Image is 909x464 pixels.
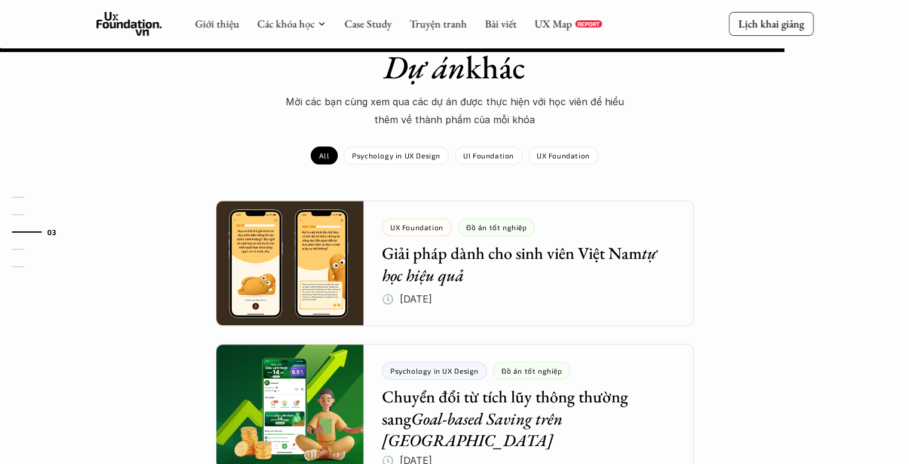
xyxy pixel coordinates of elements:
[729,12,813,35] a: Lịch khai giảng
[319,151,329,160] p: All
[246,48,664,87] h1: khác
[534,17,572,30] a: UX Map
[257,17,314,30] a: Các khóa học
[485,17,516,30] a: Bài viết
[738,17,804,30] p: Lịch khai giảng
[47,228,57,236] strong: 03
[577,20,599,28] p: REPORT
[276,93,634,129] p: Mời các bạn cùng xem qua các dự án được thực hiện với học viên để hiểu thêm về thành phẩm của mỗi...
[195,17,239,30] a: Giới thiệu
[12,225,69,239] a: 03
[537,151,590,160] p: UX Foundation
[216,200,694,326] a: UX FoundationĐồ án tốt nghiệpGiải pháp dành cho sinh viên Việt Namtự học hiệu quả🕔 [DATE]
[344,17,391,30] a: Case Study
[409,17,467,30] a: Truyện tranh
[463,151,514,160] p: UI Foundation
[384,46,466,88] em: Dự án
[352,151,440,160] p: Psychology in UX Design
